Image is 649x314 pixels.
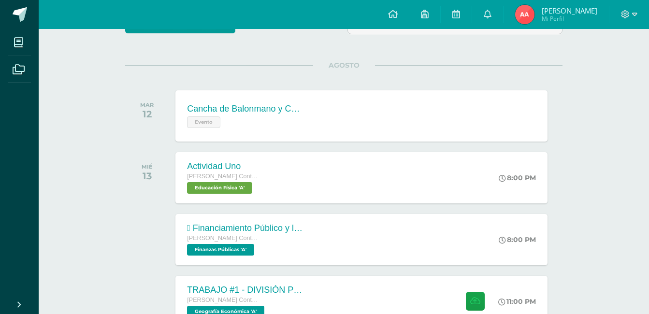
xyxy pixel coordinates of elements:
[140,108,154,120] div: 12
[142,170,153,182] div: 13
[313,61,375,70] span: AGOSTO
[187,161,260,171] div: Actividad Uno
[187,173,260,180] span: [PERSON_NAME] Contador con Orientación en Computación
[142,163,153,170] div: MIÉ
[187,116,220,128] span: Evento
[498,297,536,306] div: 11:00 PM
[542,14,597,23] span: Mi Perfil
[499,173,536,182] div: 8:00 PM
[187,223,303,233] div:  Financiamiento Público y la Política Económica.  Tesorería Nacional.
[499,235,536,244] div: 8:00 PM
[515,5,534,24] img: 662cc42856435c68ac89f2b5224fa74e.png
[187,244,254,256] span: Finanzas Públicas 'A'
[187,235,260,242] span: [PERSON_NAME] Contador con Orientación en Computación
[187,297,260,303] span: [PERSON_NAME] Contador con Orientación en Computación
[187,285,303,295] div: TRABAJO #1 - DIVISIÓN POLÍTICA DEL MUNDO
[542,6,597,15] span: [PERSON_NAME]
[140,101,154,108] div: MAR
[187,104,303,114] div: Cancha de Balonmano y Contenido
[187,182,252,194] span: Educación Física 'A'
